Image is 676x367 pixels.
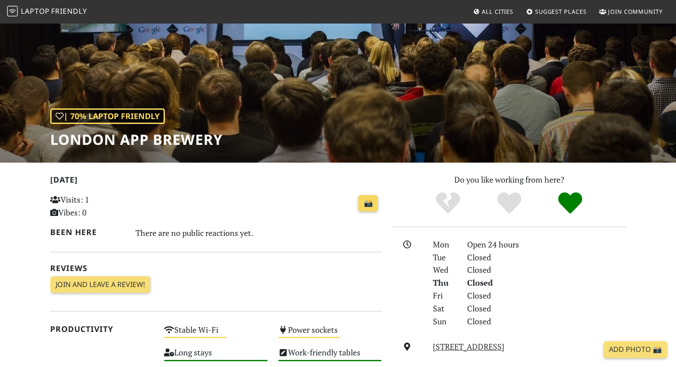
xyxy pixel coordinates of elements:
span: All Cities [482,8,513,16]
div: Closed [462,276,632,289]
span: Laptop [21,6,50,16]
div: Stable Wi-Fi [159,323,273,345]
div: Definitely! [540,191,601,215]
a: [STREET_ADDRESS] [433,341,504,352]
div: Sat [428,302,461,315]
a: Join and leave a review! [50,276,150,293]
div: Closed [462,302,632,315]
h2: Productivity [50,324,154,334]
a: LaptopFriendly LaptopFriendly [7,4,87,20]
div: Thu [428,276,461,289]
a: Suggest Places [523,4,590,20]
div: Power sockets [273,323,387,345]
div: Mon [428,238,461,251]
div: Closed [462,251,632,264]
p: Visits: 1 Vibes: 0 [50,193,154,219]
span: Suggest Places [535,8,587,16]
span: Join Community [608,8,663,16]
div: Wed [428,263,461,276]
div: Closed [462,263,632,276]
a: All Cities [469,4,517,20]
div: Closed [462,315,632,328]
p: Do you like working from here? [392,173,626,186]
div: Closed [462,289,632,302]
div: Open 24 hours [462,238,632,251]
div: | 70% Laptop Friendly [50,108,165,124]
div: Fri [428,289,461,302]
span: Friendly [51,6,87,16]
div: No [417,191,479,215]
h2: [DATE] [50,175,382,188]
div: There are no public reactions yet. [136,226,382,240]
a: Join Community [596,4,666,20]
div: Yes [479,191,540,215]
div: Tue [428,251,461,264]
img: LaptopFriendly [7,6,18,16]
h1: London App Brewery [50,131,223,148]
h2: Been here [50,227,125,237]
h2: Reviews [50,263,382,273]
a: 📸 [358,195,378,212]
div: Sun [428,315,461,328]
